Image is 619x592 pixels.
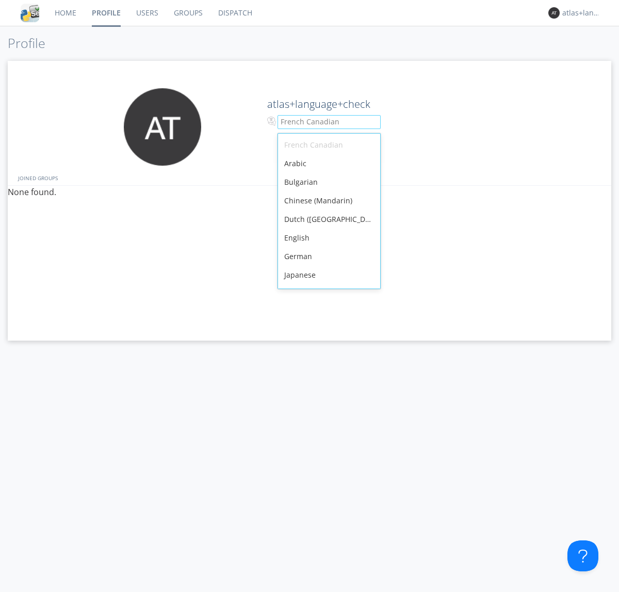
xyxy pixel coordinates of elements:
[124,88,201,166] img: 373638.png
[267,99,553,110] h2: atlas+language+check
[278,284,380,303] div: [DEMOGRAPHIC_DATA]
[278,229,380,247] div: English
[278,191,380,210] div: Chinese (Mandarin)
[8,36,611,51] h1: Profile
[267,115,278,127] img: In groups with Translation enabled, your messages will be automatically translated to and from th...
[8,186,611,199] p: None found.
[278,266,380,284] div: Japanese
[278,173,380,191] div: Bulgarian
[21,4,39,22] img: cddb5a64eb264b2086981ab96f4c1ba7
[278,247,380,266] div: German
[548,7,560,19] img: 373638.png
[567,540,598,571] iframe: Toggle Customer Support
[281,117,366,127] div: French Canadian
[278,210,380,229] div: Dutch ([GEOGRAPHIC_DATA])
[562,8,601,18] div: atlas+language+check
[278,136,380,154] div: French Canadian
[15,170,609,185] div: JOINED GROUPS
[278,154,380,173] div: Arabic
